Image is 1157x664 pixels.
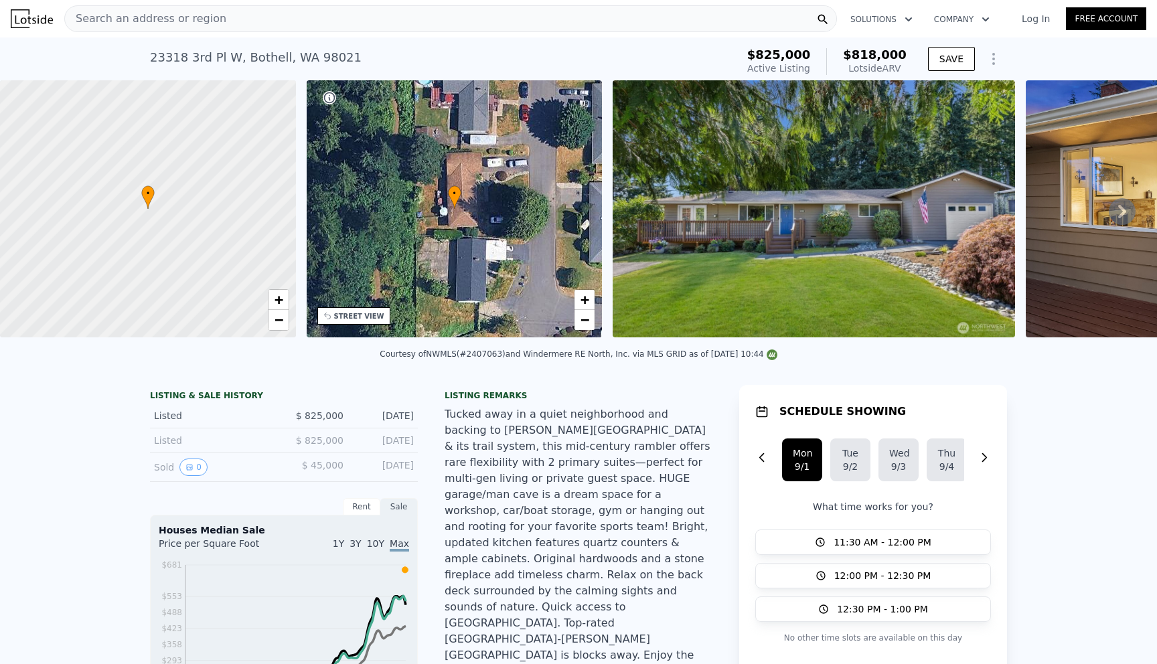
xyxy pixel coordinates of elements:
button: Mon9/1 [782,438,822,481]
div: • [448,185,461,209]
a: Log In [1006,12,1066,25]
div: Courtesy of NWMLS (#2407063) and Windermere RE North, Inc. via MLS GRID as of [DATE] 10:44 [380,349,777,359]
div: 9/1 [793,460,812,473]
div: Tue [841,446,860,460]
div: Sale [380,498,418,515]
tspan: $423 [161,624,182,633]
button: Company [923,7,1000,31]
div: • [141,185,155,209]
tspan: $488 [161,608,182,617]
button: SAVE [928,47,975,71]
button: Solutions [840,7,923,31]
span: − [274,311,283,328]
button: 12:00 PM - 12:30 PM [755,563,991,588]
button: Tue9/2 [830,438,870,481]
tspan: $358 [161,640,182,649]
button: 12:30 PM - 1:00 PM [755,596,991,622]
img: NWMLS Logo [767,349,777,360]
tspan: $681 [161,560,182,570]
button: View historical data [179,459,208,476]
div: Wed [889,446,908,460]
tspan: $553 [161,592,182,601]
span: 12:00 PM - 12:30 PM [834,569,931,582]
div: Mon [793,446,812,460]
a: Zoom out [574,310,595,330]
button: Wed9/3 [878,438,919,481]
div: 23318 3rd Pl W , Bothell , WA 98021 [150,48,362,67]
span: $ 45,000 [302,460,343,471]
span: $ 825,000 [296,410,343,421]
span: • [448,187,461,199]
div: STREET VIEW [334,311,384,321]
a: Zoom out [268,310,289,330]
span: + [581,291,589,308]
a: Zoom in [268,290,289,310]
span: 10Y [367,538,384,549]
div: [DATE] [354,409,414,422]
div: Lotside ARV [843,62,907,75]
div: Thu [937,446,956,460]
span: Search an address or region [65,11,226,27]
div: Sold [154,459,273,476]
div: Listed [154,409,273,422]
div: 9/3 [889,460,908,473]
div: Houses Median Sale [159,523,409,537]
span: − [581,311,589,328]
a: Zoom in [574,290,595,310]
div: Listed [154,434,273,447]
div: LISTING & SALE HISTORY [150,390,418,404]
span: 12:30 PM - 1:00 PM [837,602,928,616]
img: Sale: 149636275 Parcel: 103702532 [613,80,1014,337]
span: 11:30 AM - 12:00 PM [834,535,931,549]
div: 9/4 [937,460,956,473]
div: Price per Square Foot [159,537,284,558]
div: 9/2 [841,460,860,473]
button: Thu9/4 [927,438,967,481]
p: What time works for you? [755,500,991,513]
img: Lotside [11,9,53,28]
div: Rent [343,498,380,515]
button: 11:30 AM - 12:00 PM [755,529,991,555]
span: $825,000 [747,48,811,62]
span: + [274,291,283,308]
span: 1Y [333,538,344,549]
div: [DATE] [354,459,414,476]
span: Active Listing [747,63,810,74]
p: No other time slots are available on this day [755,630,991,646]
span: 3Y [350,538,361,549]
span: • [141,187,155,199]
span: $ 825,000 [296,435,343,446]
h1: SCHEDULE SHOWING [779,404,906,420]
div: [DATE] [354,434,414,447]
span: $818,000 [843,48,907,62]
span: Max [390,538,409,552]
button: Show Options [980,46,1007,72]
div: Listing remarks [445,390,712,401]
a: Free Account [1066,7,1146,30]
